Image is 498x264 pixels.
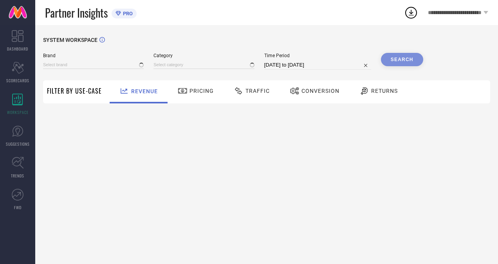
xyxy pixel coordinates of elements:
span: DASHBOARD [7,46,28,52]
span: Partner Insights [45,5,108,21]
input: Select category [153,61,254,69]
span: Revenue [131,88,158,94]
span: Traffic [245,88,270,94]
span: Returns [371,88,398,94]
span: TRENDS [11,173,24,179]
span: Pricing [189,88,214,94]
span: SCORECARDS [6,78,29,83]
span: Category [153,53,254,58]
span: SYSTEM WORKSPACE [43,37,97,43]
span: Conversion [301,88,339,94]
span: FWD [14,204,22,210]
span: SUGGESTIONS [6,141,30,147]
span: Brand [43,53,144,58]
span: WORKSPACE [7,109,29,115]
span: Time Period [264,53,371,58]
div: Open download list [404,5,418,20]
input: Select time period [264,60,371,70]
span: Filter By Use-Case [47,86,102,96]
span: PRO [121,11,133,16]
input: Select brand [43,61,144,69]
